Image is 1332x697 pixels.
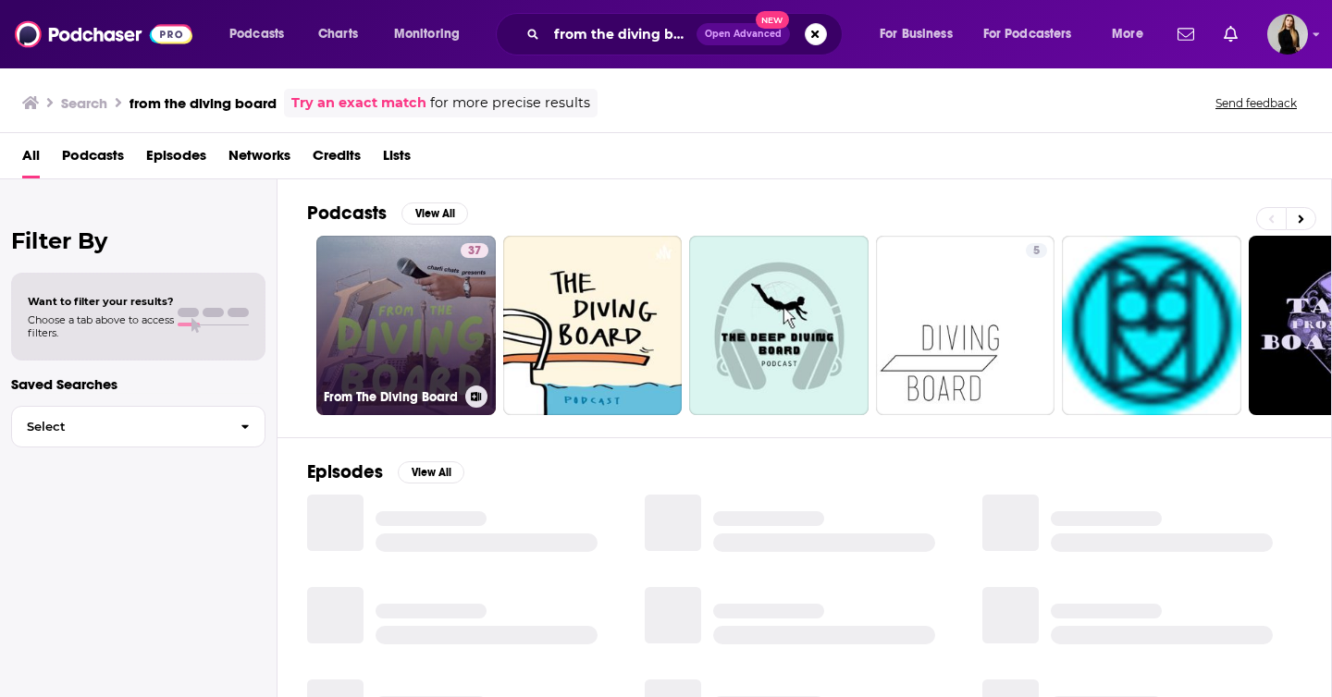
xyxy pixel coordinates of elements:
span: Podcasts [229,21,284,47]
a: 5 [876,236,1055,415]
div: Search podcasts, credits, & more... [513,13,860,55]
span: Charts [318,21,358,47]
span: Select [12,421,226,433]
span: Monitoring [394,21,460,47]
a: Episodes [146,141,206,178]
a: Credits [313,141,361,178]
button: View All [398,461,464,483]
a: 5 [1026,243,1047,258]
h2: Filter By [11,227,265,254]
span: Choose a tab above to access filters. [28,313,174,339]
button: open menu [1099,19,1166,49]
a: 37From The Diving Board [316,236,496,415]
span: for more precise results [430,92,590,114]
span: More [1112,21,1143,47]
button: Open AdvancedNew [697,23,790,45]
a: Show notifications dropdown [1170,18,1202,50]
span: 37 [468,242,481,261]
span: Want to filter your results? [28,295,174,308]
span: New [756,11,789,29]
a: PodcastsView All [307,202,468,225]
a: Show notifications dropdown [1216,18,1245,50]
span: For Podcasters [983,21,1072,47]
button: open menu [971,19,1099,49]
img: Podchaser - Follow, Share and Rate Podcasts [15,17,192,52]
span: Logged in as editaivancevic [1267,14,1308,55]
button: open menu [867,19,976,49]
p: Saved Searches [11,375,265,393]
a: Charts [306,19,369,49]
button: View All [401,202,468,225]
button: Select [11,406,265,447]
a: All [22,141,40,178]
a: 37 [461,243,488,258]
span: Open Advanced [705,30,782,39]
h2: Episodes [307,460,383,483]
button: open menu [381,19,484,49]
button: open menu [216,19,308,49]
a: EpisodesView All [307,460,464,483]
span: For Business [880,21,953,47]
button: Send feedback [1210,95,1302,111]
h2: Podcasts [307,202,387,225]
a: Networks [228,141,290,178]
a: Try an exact match [291,92,426,114]
button: Show profile menu [1267,14,1308,55]
a: Lists [383,141,411,178]
input: Search podcasts, credits, & more... [547,19,697,49]
span: 5 [1033,242,1040,261]
h3: Search [61,94,107,112]
h3: from the diving board [129,94,277,112]
a: Podcasts [62,141,124,178]
img: User Profile [1267,14,1308,55]
h3: From The Diving Board [324,389,458,405]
